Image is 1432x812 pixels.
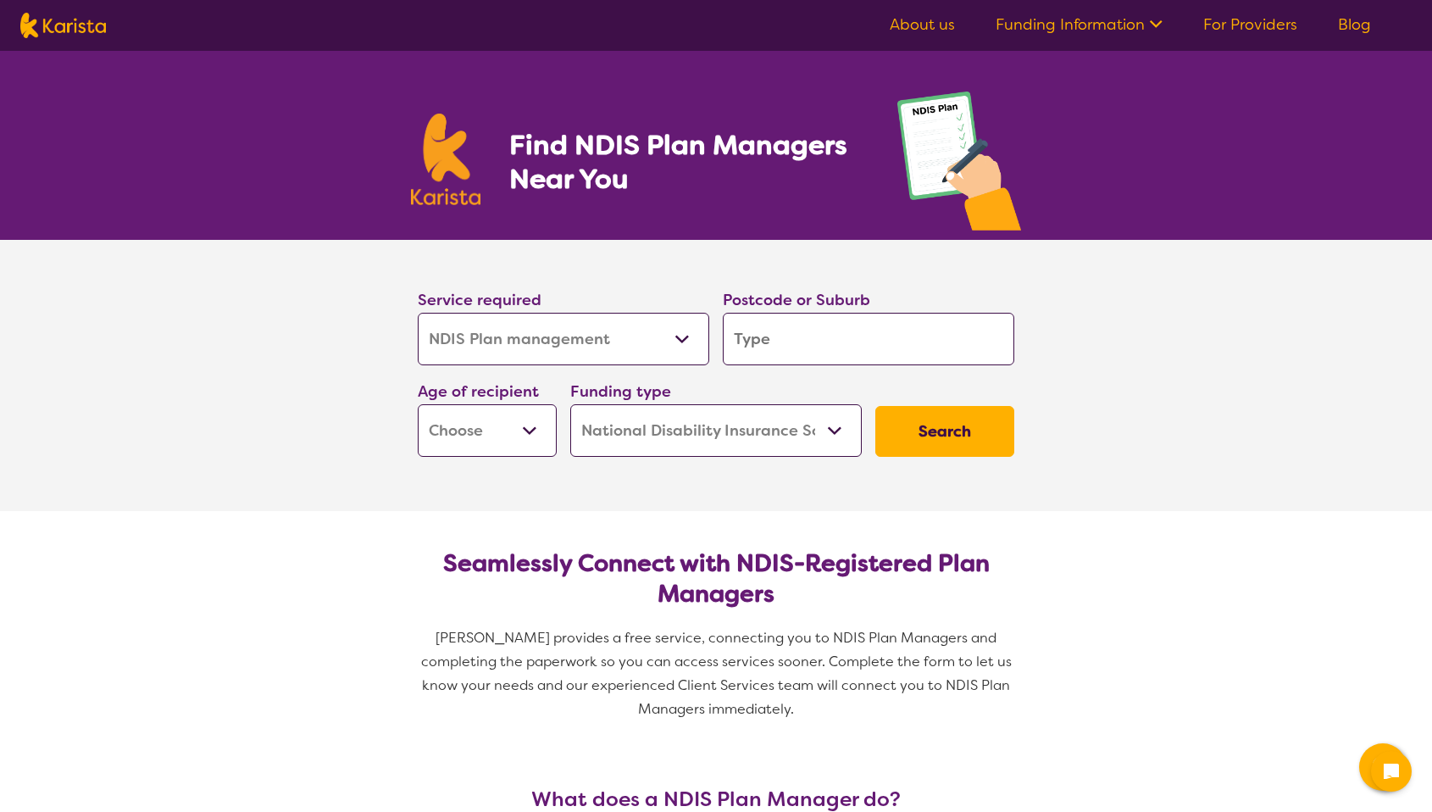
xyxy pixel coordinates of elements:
[1203,14,1297,35] a: For Providers
[418,381,539,402] label: Age of recipient
[421,629,1015,718] span: [PERSON_NAME] provides a free service, connecting you to NDIS Plan Managers and completing the pa...
[431,548,1001,609] h2: Seamlessly Connect with NDIS-Registered Plan Managers
[411,787,1021,811] h3: What does a NDIS Plan Manager do?
[996,14,1163,35] a: Funding Information
[890,14,955,35] a: About us
[20,13,106,38] img: Karista logo
[723,290,870,310] label: Postcode or Suburb
[570,381,671,402] label: Funding type
[411,114,480,205] img: Karista logo
[1338,14,1371,35] a: Blog
[897,92,1021,240] img: plan-management
[723,313,1014,365] input: Type
[875,406,1014,457] button: Search
[509,128,863,196] h1: Find NDIS Plan Managers Near You
[1359,743,1407,791] button: Channel Menu
[418,290,541,310] label: Service required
